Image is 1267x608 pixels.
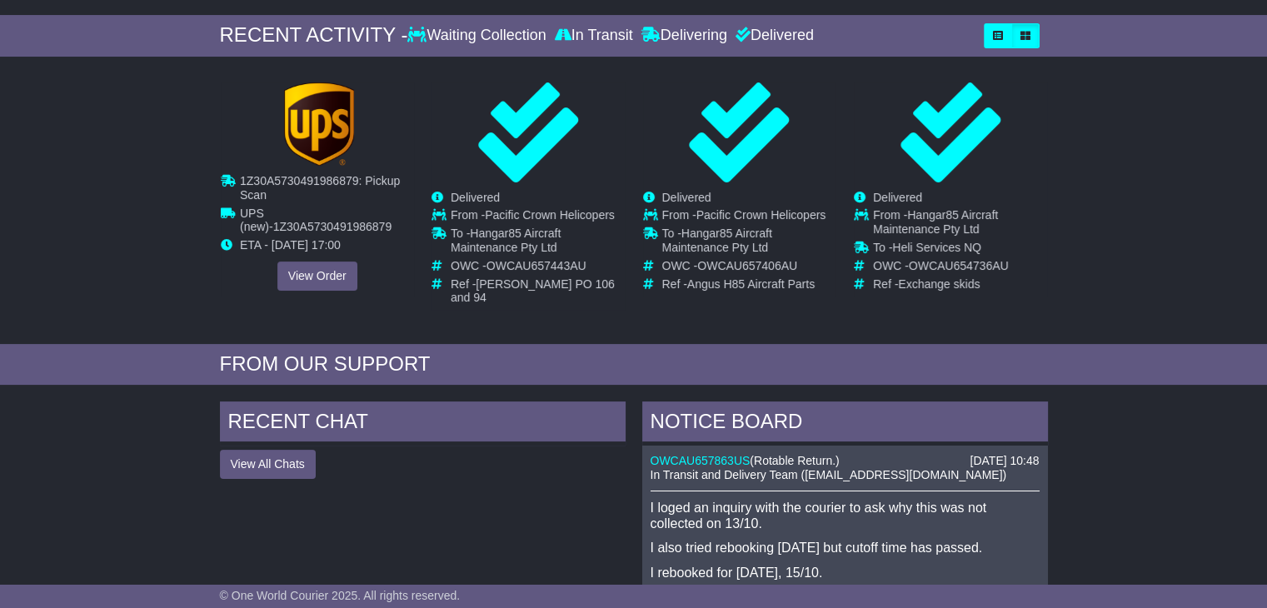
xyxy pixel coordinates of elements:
[485,208,615,222] span: Pacific Crown Helicopers
[909,259,1009,272] span: OWCAU654736AU
[873,277,1047,292] td: Ref -
[651,500,1040,531] p: I loged an inquiry with the courier to ask why this was not collected on 13/10.
[873,191,922,204] span: Delivered
[637,27,731,45] div: Delivering
[696,208,826,222] span: Pacific Crown Helicopers
[451,277,625,306] td: Ref -
[662,277,836,292] td: Ref -
[662,191,711,204] span: Delivered
[662,227,836,259] td: To -
[220,450,316,479] button: View All Chats
[898,277,980,291] span: Exchange skids
[873,208,998,236] span: Hangar85 Aircraft Maintenance Pty Ltd
[642,401,1048,446] div: NOTICE BOARD
[651,454,751,467] a: OWCAU657863US
[451,259,625,277] td: OWC -
[651,454,1040,468] div: ( )
[240,174,400,202] span: 1Z30A5730491986879: Pickup Scan
[451,277,615,305] span: [PERSON_NAME] PO 106 and 94
[754,454,836,467] span: Rotable Return.
[662,227,772,254] span: Hangar85 Aircraft Maintenance Pty Ltd
[486,259,586,272] span: OWCAU657443AU
[240,206,414,238] td: -
[220,352,1048,376] div: FROM OUR SUPPORT
[451,227,625,259] td: To -
[651,468,1007,481] span: In Transit and Delivery Team ([EMAIL_ADDRESS][DOMAIN_NAME])
[451,227,561,254] span: Hangar85 Aircraft Maintenance Pty Ltd
[240,238,341,252] span: ETA - [DATE] 17:00
[873,259,1047,277] td: OWC -
[240,206,269,233] span: UPS (new)
[687,277,815,291] span: Angus H85 Aircraft Parts
[662,259,836,277] td: OWC -
[277,261,357,290] a: View Order
[407,27,550,45] div: Waiting Collection
[220,23,408,47] div: RECENT ACTIVITY -
[697,259,797,272] span: OWCAU657406AU
[651,540,1040,556] p: I also tried rebooking [DATE] but cutoff time has passed.
[283,82,353,166] img: GetCarrierServiceLogo
[892,241,981,254] span: Heli Services NQ
[451,208,625,227] td: From -
[970,454,1039,468] div: [DATE] 10:48
[662,208,836,227] td: From -
[873,241,1047,259] td: To -
[220,401,626,446] div: RECENT CHAT
[873,208,1047,241] td: From -
[551,27,637,45] div: In Transit
[451,191,500,204] span: Delivered
[220,589,461,602] span: © One World Courier 2025. All rights reserved.
[272,220,391,233] span: 1Z30A5730491986879
[651,565,1040,581] p: I rebooked for [DATE], 15/10.
[731,27,814,45] div: Delivered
